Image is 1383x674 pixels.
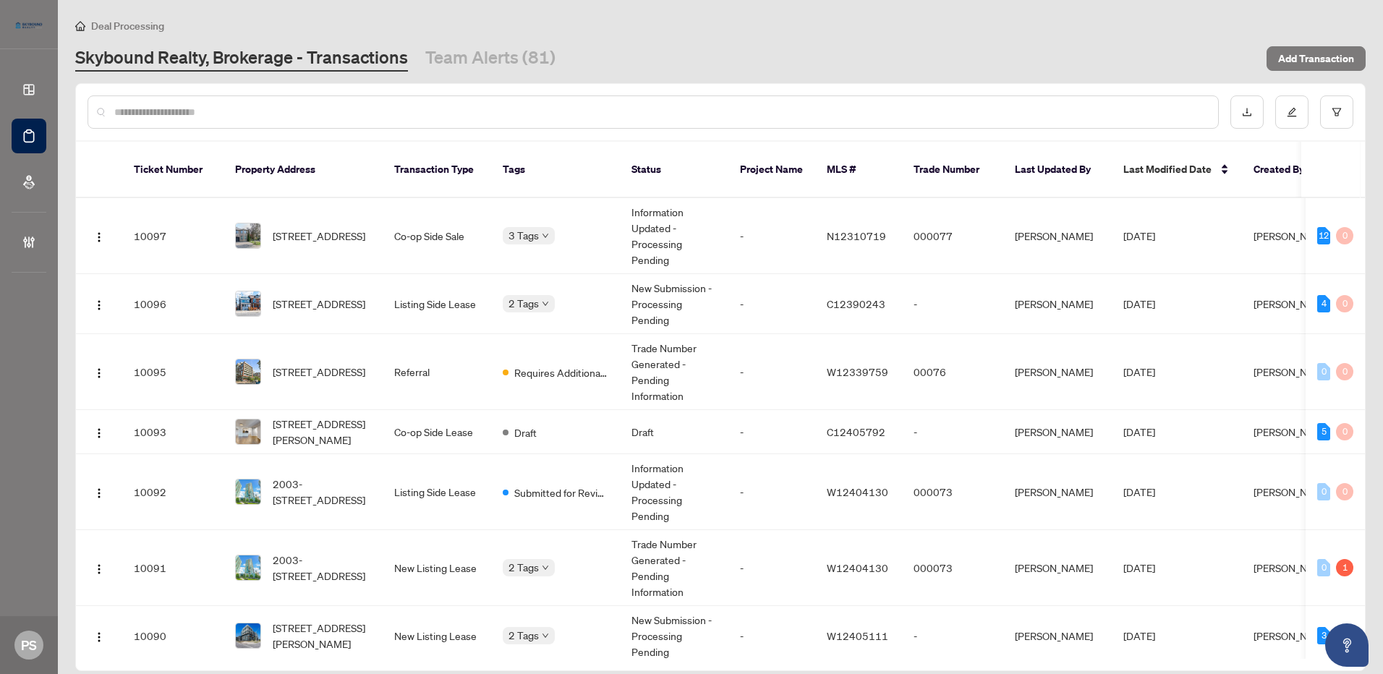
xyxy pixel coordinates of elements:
td: [PERSON_NAME] [1003,334,1112,410]
button: Logo [88,556,111,579]
img: thumbnail-img [236,479,260,504]
img: thumbnail-img [236,223,260,248]
div: 0 [1336,483,1353,500]
td: Listing Side Lease [383,454,491,530]
th: MLS # [815,142,902,198]
span: [PERSON_NAME] [1254,297,1332,310]
div: 0 [1317,483,1330,500]
td: - [902,606,1003,666]
span: [PERSON_NAME] [1254,425,1332,438]
th: Transaction Type [383,142,491,198]
img: Logo [93,427,105,439]
span: [STREET_ADDRESS] [273,228,365,244]
td: - [728,334,815,410]
td: 10096 [122,274,224,334]
button: Add Transaction [1267,46,1366,71]
th: Status [620,142,728,198]
button: Logo [88,624,111,647]
td: Co-op Side Lease [383,410,491,454]
a: Skybound Realty, Brokerage - Transactions [75,46,408,72]
td: New Listing Lease [383,606,491,666]
span: [STREET_ADDRESS] [273,364,365,380]
td: [PERSON_NAME] [1003,606,1112,666]
td: - [728,606,815,666]
img: Logo [93,563,105,575]
span: down [542,564,549,571]
td: 000073 [902,530,1003,606]
div: 0 [1317,363,1330,380]
span: download [1242,107,1252,117]
td: 10090 [122,606,224,666]
span: [PERSON_NAME] [1254,229,1332,242]
td: New Submission - Processing Pending [620,274,728,334]
span: Requires Additional Docs [514,364,608,380]
span: 2 Tags [508,295,539,312]
span: 2003-[STREET_ADDRESS] [273,552,371,584]
img: Logo [93,367,105,379]
span: [STREET_ADDRESS] [273,296,365,312]
div: 0 [1317,559,1330,576]
td: Draft [620,410,728,454]
span: edit [1287,107,1297,117]
span: filter [1332,107,1342,117]
td: New Submission - Processing Pending [620,606,728,666]
td: [PERSON_NAME] [1003,410,1112,454]
td: Information Updated - Processing Pending [620,454,728,530]
th: Property Address [224,142,383,198]
td: Referral [383,334,491,410]
span: W12339759 [827,365,888,378]
td: New Listing Lease [383,530,491,606]
span: down [542,232,549,239]
span: 2 Tags [508,559,539,576]
th: Last Updated By [1003,142,1112,198]
button: Open asap [1325,623,1369,667]
td: [PERSON_NAME] [1003,198,1112,274]
th: Last Modified Date [1112,142,1242,198]
span: Submitted for Review [514,485,608,500]
td: 00076 [902,334,1003,410]
span: W12404130 [827,485,888,498]
td: Information Updated - Processing Pending [620,198,728,274]
span: [DATE] [1123,297,1155,310]
div: 5 [1317,423,1330,440]
td: - [728,274,815,334]
td: Co-op Side Sale [383,198,491,274]
td: - [728,198,815,274]
img: thumbnail-img [236,419,260,444]
td: 000077 [902,198,1003,274]
td: [PERSON_NAME] [1003,274,1112,334]
td: Trade Number Generated - Pending Information [620,334,728,410]
span: W12405111 [827,629,888,642]
span: [PERSON_NAME] [1254,629,1332,642]
button: Logo [88,292,111,315]
td: - [728,454,815,530]
td: - [902,274,1003,334]
span: 2003-[STREET_ADDRESS] [273,476,371,508]
span: Last Modified Date [1123,161,1212,177]
button: download [1230,95,1264,129]
th: Ticket Number [122,142,224,198]
span: 2 Tags [508,627,539,644]
span: [STREET_ADDRESS][PERSON_NAME] [273,416,371,448]
span: [DATE] [1123,629,1155,642]
span: down [542,300,549,307]
th: Created By [1242,142,1329,198]
img: Logo [93,299,105,311]
span: Deal Processing [91,20,164,33]
td: 10097 [122,198,224,274]
td: 10092 [122,454,224,530]
span: Draft [514,425,537,440]
span: PS [21,635,37,655]
div: 3 [1317,627,1330,644]
span: [DATE] [1123,485,1155,498]
td: 10093 [122,410,224,454]
th: Project Name [728,142,815,198]
td: - [728,530,815,606]
span: Add Transaction [1278,47,1354,70]
span: [DATE] [1123,561,1155,574]
span: [DATE] [1123,425,1155,438]
img: Logo [93,231,105,243]
span: 3 Tags [508,227,539,244]
div: 0 [1336,363,1353,380]
span: N12310719 [827,229,886,242]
